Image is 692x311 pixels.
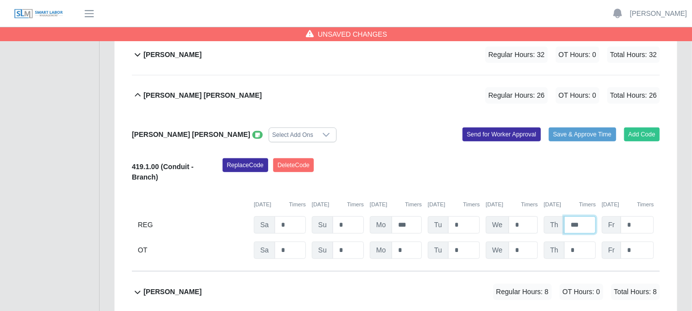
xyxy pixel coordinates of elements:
button: [PERSON_NAME] Regular Hours: 32 OT Hours: 0 Total Hours: 32 [132,35,660,75]
span: OT Hours: 0 [556,87,599,104]
b: [PERSON_NAME] [143,287,201,297]
button: DeleteCode [273,158,314,172]
div: [DATE] [370,200,422,209]
div: [DATE] [428,200,480,209]
div: [DATE] [486,200,538,209]
span: Su [312,242,333,259]
span: OT Hours: 0 [560,284,603,300]
button: Save & Approve Time [549,127,616,141]
span: Unsaved Changes [318,29,387,39]
a: View/Edit Notes [252,130,263,138]
b: [PERSON_NAME] [143,50,201,60]
span: Th [544,242,565,259]
div: [DATE] [602,200,654,209]
span: OT Hours: 0 [556,47,599,63]
button: Timers [637,200,654,209]
span: Fr [602,242,621,259]
span: Mo [370,216,392,234]
span: Tu [428,216,449,234]
button: Timers [405,200,422,209]
span: Total Hours: 26 [607,87,660,104]
div: [DATE] [254,200,306,209]
button: ReplaceCode [223,158,268,172]
span: We [486,216,509,234]
img: SLM Logo [14,8,63,19]
span: Regular Hours: 8 [493,284,552,300]
span: Regular Hours: 26 [485,87,548,104]
div: OT [138,242,248,259]
span: Mo [370,242,392,259]
b: 419.1.00 (Conduit - Branch) [132,163,193,181]
b: [PERSON_NAME] [PERSON_NAME] [143,90,262,101]
button: Timers [579,200,596,209]
span: Regular Hours: 32 [485,47,548,63]
button: Timers [289,200,306,209]
div: REG [138,216,248,234]
span: Fr [602,216,621,234]
span: Sa [254,242,275,259]
button: Timers [521,200,538,209]
div: Select Add Ons [269,128,316,142]
span: Su [312,216,333,234]
span: Th [544,216,565,234]
button: Timers [463,200,480,209]
button: [PERSON_NAME] [PERSON_NAME] Regular Hours: 26 OT Hours: 0 Total Hours: 26 [132,75,660,116]
span: Sa [254,216,275,234]
a: [PERSON_NAME] [630,8,687,19]
span: Tu [428,242,449,259]
button: Add Code [624,127,660,141]
button: Send for Worker Approval [462,127,541,141]
span: Total Hours: 8 [611,284,660,300]
b: [PERSON_NAME] [PERSON_NAME] [132,130,250,138]
span: Total Hours: 32 [607,47,660,63]
div: [DATE] [312,200,364,209]
button: Timers [347,200,364,209]
div: [DATE] [544,200,596,209]
span: We [486,242,509,259]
